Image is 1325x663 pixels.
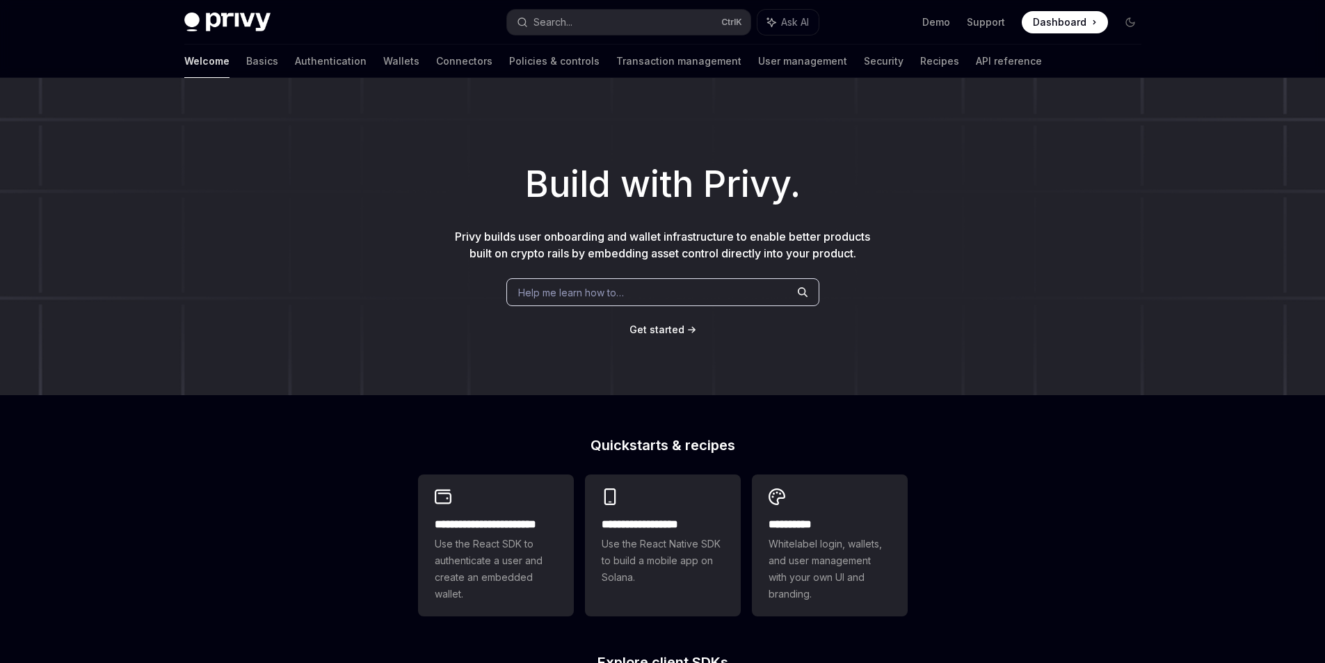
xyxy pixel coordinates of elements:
button: Search...CtrlK [507,10,750,35]
span: Privy builds user onboarding and wallet infrastructure to enable better products built on crypto ... [455,230,870,260]
span: Get started [629,323,684,335]
button: Toggle dark mode [1119,11,1141,33]
img: dark logo [184,13,271,32]
a: Dashboard [1022,11,1108,33]
a: Authentication [295,45,367,78]
span: Help me learn how to… [518,285,624,300]
span: Use the React SDK to authenticate a user and create an embedded wallet. [435,536,557,602]
a: Welcome [184,45,230,78]
button: Ask AI [757,10,819,35]
a: Support [967,15,1005,29]
span: Dashboard [1033,15,1086,29]
a: **** *****Whitelabel login, wallets, and user management with your own UI and branding. [752,474,908,616]
a: Wallets [383,45,419,78]
a: Policies & controls [509,45,600,78]
div: Search... [533,14,572,31]
h2: Quickstarts & recipes [418,438,908,452]
a: User management [758,45,847,78]
span: Ctrl K [721,17,742,28]
a: Transaction management [616,45,741,78]
a: Get started [629,323,684,337]
a: Recipes [920,45,959,78]
a: Demo [922,15,950,29]
span: Use the React Native SDK to build a mobile app on Solana. [602,536,724,586]
a: **** **** **** ***Use the React Native SDK to build a mobile app on Solana. [585,474,741,616]
a: Basics [246,45,278,78]
span: Whitelabel login, wallets, and user management with your own UI and branding. [769,536,891,602]
span: Ask AI [781,15,809,29]
a: Connectors [436,45,492,78]
a: API reference [976,45,1042,78]
a: Security [864,45,904,78]
h1: Build with Privy. [22,157,1303,211]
